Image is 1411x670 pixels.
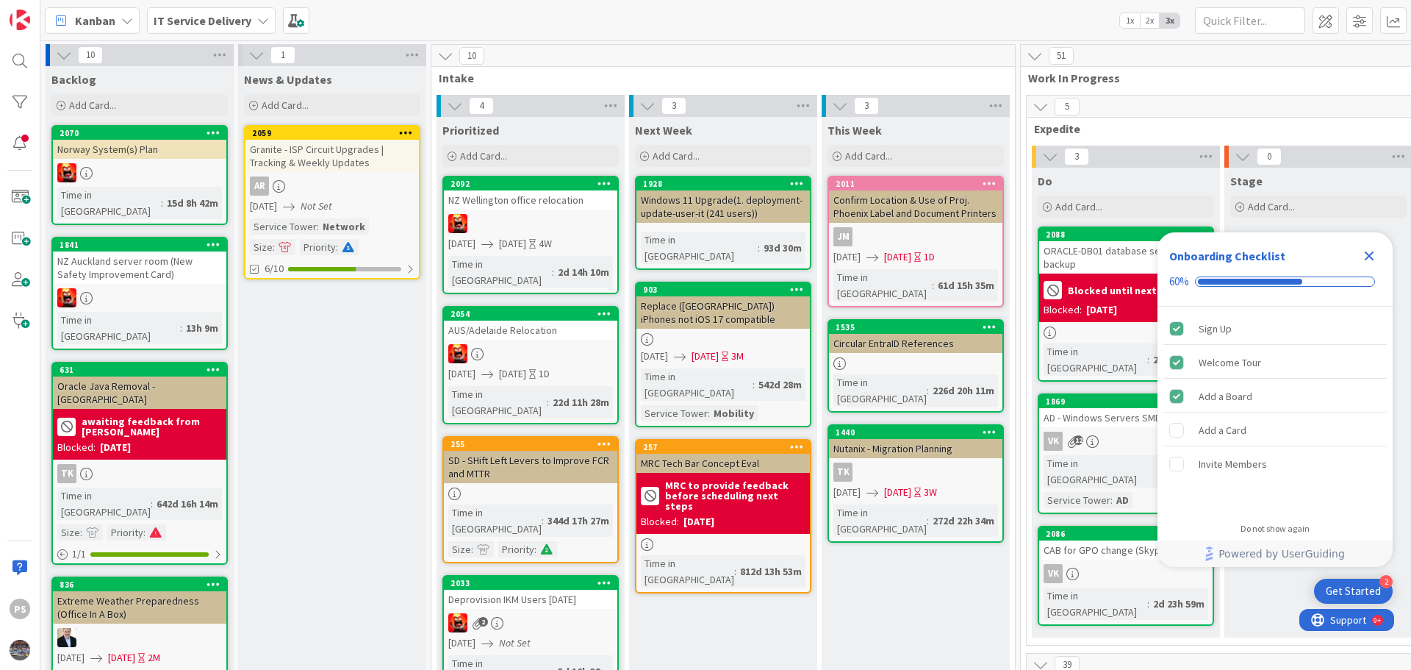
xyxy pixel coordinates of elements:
div: Invite Members is incomplete. [1163,448,1387,480]
div: 2092 [444,177,617,190]
div: Size [250,239,273,255]
div: 257 [636,441,810,454]
div: 1D [539,366,550,382]
div: 2033 [450,578,617,588]
div: Replace ([GEOGRAPHIC_DATA]) iPhones not iOS 17 compatible [636,296,810,329]
span: Stage [1230,174,1263,188]
div: 836 [60,580,226,590]
div: Add a Board [1199,388,1252,405]
div: 2M [148,650,160,666]
div: Close Checklist [1357,244,1381,268]
span: 4 [469,97,494,115]
b: IT Service Delivery [154,13,251,28]
span: Kanban [75,12,115,29]
div: 2033Deprovision IKM Users [DATE] [444,577,617,609]
div: 1869AD - Windows Servers SMB1 disable [1039,395,1213,427]
div: VK [1039,564,1213,583]
div: Time in [GEOGRAPHIC_DATA] [641,555,734,588]
div: 1841 [60,240,226,250]
div: 2086 [1046,529,1213,539]
div: 61d 15h 35m [934,277,998,293]
div: 836 [53,578,226,591]
div: SD - SHift Left Levers to Improve FCR and MTTR [444,451,617,483]
img: VN [448,214,467,233]
div: Service Tower [641,405,708,421]
div: [DATE] [683,514,714,530]
span: : [1147,352,1149,368]
div: Extreme Weather Preparedness (Office In A Box) [53,591,226,624]
span: : [927,513,929,529]
div: VN [444,214,617,233]
div: 631 [60,365,226,375]
div: 2070 [53,126,226,140]
div: Size [57,524,80,541]
div: 9+ [74,6,82,18]
div: 60% [1169,275,1189,288]
span: Intake [439,71,997,85]
div: AR [245,177,419,196]
div: Add a Card is incomplete. [1163,414,1387,446]
div: 2086 [1039,527,1213,541]
div: 2011 [836,179,1002,189]
div: 2092NZ Wellington office relocation [444,177,617,210]
div: Time in [GEOGRAPHIC_DATA] [641,232,758,264]
div: ORACLE-DB01 database server backup [1039,241,1213,274]
div: VN [53,163,226,182]
span: Add Card... [1055,200,1102,213]
div: Size [448,541,471,557]
div: 2092 [450,179,617,189]
div: 631Oracle Java Removal - [GEOGRAPHIC_DATA] [53,363,226,409]
div: 255 [450,439,617,449]
span: Backlog [51,72,96,87]
div: 272d 22h 34m [929,513,998,529]
div: 2d 14h 10m [554,264,613,280]
div: 2054 [450,309,617,319]
div: Time in [GEOGRAPHIC_DATA] [1044,343,1147,376]
div: Blocked: [641,514,679,530]
i: Not Set [301,199,332,213]
div: AR [250,177,269,196]
div: 1535 [836,322,1002,332]
span: 6/10 [265,261,284,277]
span: [DATE] [499,236,526,252]
div: 1869 [1046,396,1213,407]
div: 2086CAB for GPO change (Skype related) [1039,527,1213,560]
div: 255SD - SHift Left Levers to Improve FCR and MTTR [444,438,617,483]
div: 1928 [643,179,810,189]
div: Priority [498,541,534,557]
div: 2088ORACLE-DB01 database server backup [1039,228,1213,274]
div: 1841 [53,238,226,252]
div: 1841NZ Auckland server room (New Safety Improvement Card) [53,238,226,284]
div: Service Tower [250,218,317,235]
div: 93d 30m [760,240,805,256]
div: VK [1039,432,1213,451]
div: TK [53,464,226,483]
div: AD [1113,492,1132,508]
span: [DATE] [448,236,475,252]
div: 903 [636,283,810,296]
span: [DATE] [833,485,861,500]
div: Oracle Java Removal - [GEOGRAPHIC_DATA] [53,377,226,409]
div: 13h 9m [182,320,222,336]
div: 2059Granite - ISP Circuit Upgrades | Tracking & Weekly Updates [245,126,419,172]
div: 2088 [1046,229,1213,240]
div: Priority [107,524,143,541]
span: [DATE] [250,199,277,214]
div: Sign Up is complete. [1163,313,1387,345]
span: : [547,394,549,410]
div: 1869 [1039,395,1213,408]
div: 542d 28m [755,377,805,393]
div: 2059 [252,128,419,138]
div: VK [1044,432,1063,451]
div: 812d 13h 53m [736,563,805,580]
span: : [471,541,473,557]
div: PS [10,599,30,619]
div: TK [833,463,852,482]
div: 2088 [1039,228,1213,241]
div: 226d 20h 11m [929,382,998,399]
div: MRC Tech Bar Concept Eval [636,454,810,473]
span: Do [1038,174,1052,188]
div: 257MRC Tech Bar Concept Eval [636,441,810,473]
div: [DATE] [100,440,131,455]
div: Time in [GEOGRAPHIC_DATA] [57,312,180,344]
